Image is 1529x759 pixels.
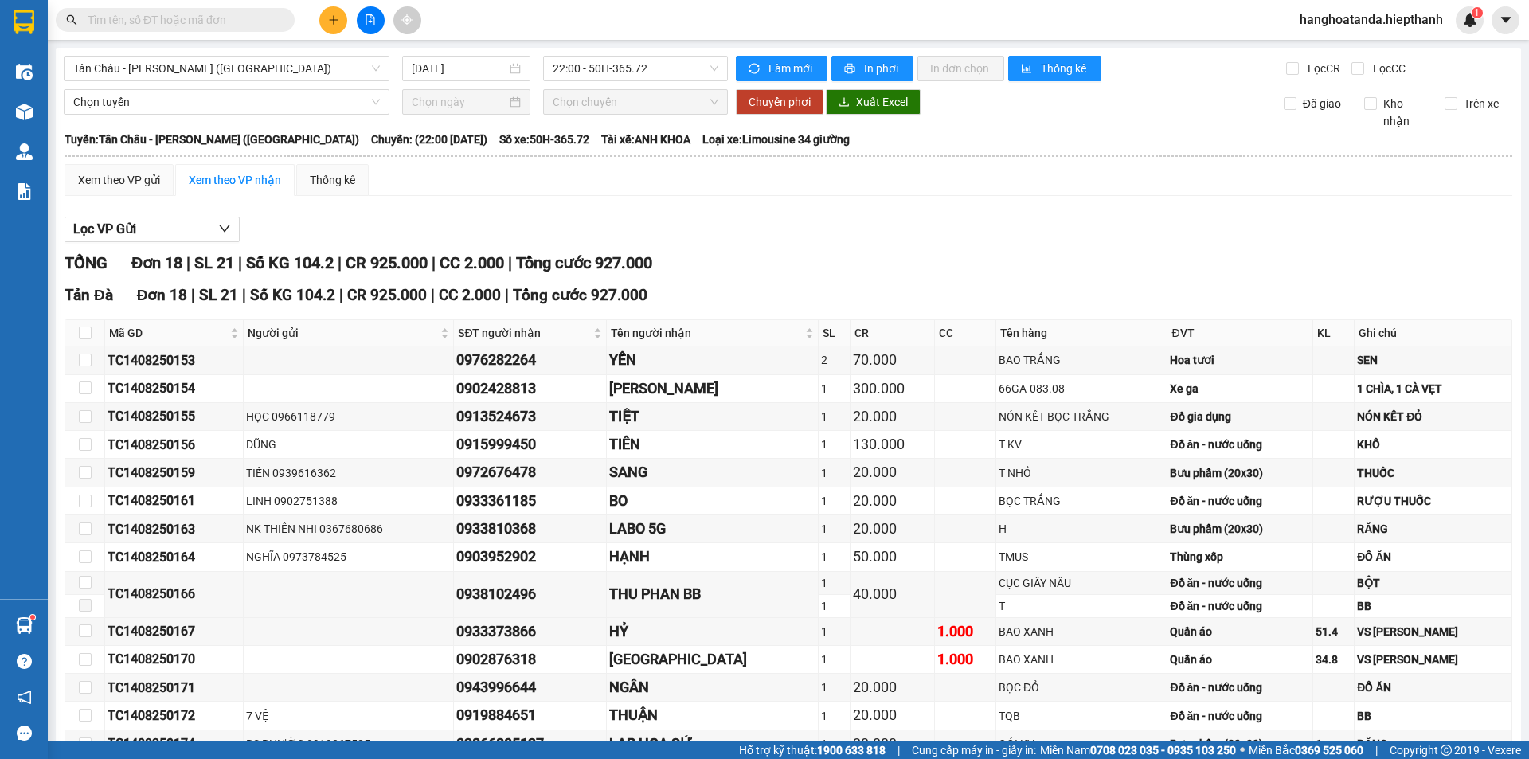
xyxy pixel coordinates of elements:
[105,515,244,543] td: TC1408250163
[1170,380,1310,397] div: Xe ga
[456,518,604,540] div: 0933810368
[218,222,231,235] span: down
[821,380,847,397] div: 1
[456,648,604,671] div: 0902876318
[1492,6,1519,34] button: caret-down
[456,378,604,400] div: 0902428813
[246,707,451,725] div: 7 VỆ
[1170,351,1310,369] div: Hoa tươi
[108,621,240,641] div: TC1408250167
[607,730,819,758] td: LAB HOA SỨ
[1301,60,1343,77] span: Lọc CR
[607,431,819,459] td: TIÊN
[105,618,244,646] td: TC1408250167
[1287,10,1456,29] span: hanghoatanda.hiepthanh
[609,490,815,512] div: BO
[505,286,509,304] span: |
[454,487,607,515] td: 0933361185
[65,133,359,146] b: Tuyến: Tân Châu - [PERSON_NAME] ([GEOGRAPHIC_DATA])
[821,548,847,565] div: 1
[1357,623,1509,640] div: VS [PERSON_NAME]
[105,375,244,403] td: TC1408250154
[17,690,32,705] span: notification
[999,707,1165,725] div: TQB
[431,286,435,304] span: |
[826,89,921,115] button: downloadXuất Excel
[456,583,604,605] div: 0938102496
[999,679,1165,696] div: BỌC ĐỎ
[108,706,240,726] div: TC1408250172
[1249,741,1363,759] span: Miền Bắc
[78,171,160,189] div: Xem theo VP gửi
[456,433,604,456] div: 0915999450
[30,615,35,620] sup: 1
[1357,707,1509,725] div: BB
[108,734,240,753] div: TC1408250174
[1170,623,1310,640] div: Quần áo
[66,14,77,25] span: search
[1357,408,1509,425] div: NÓN KẾT ĐỎ
[246,492,451,510] div: LINH 0902751388
[1355,320,1512,346] th: Ghi chú
[246,735,451,753] div: BS PHƯỚC 0919267585
[105,543,244,571] td: TC1408250164
[108,350,240,370] div: TC1408250153
[607,403,819,431] td: TIỆT
[821,707,847,725] div: 1
[456,546,604,568] div: 0903952902
[1040,741,1236,759] span: Miền Nam
[1008,56,1101,81] button: bar-chartThống kê
[16,64,33,80] img: warehouse-icon
[937,620,993,643] div: 1.000
[108,519,240,539] div: TC1408250163
[853,518,932,540] div: 20.000
[864,60,901,77] span: In phơi
[1090,744,1236,757] strong: 0708 023 035 - 0935 103 250
[1021,63,1034,76] span: bar-chart
[238,253,242,272] span: |
[844,63,858,76] span: printer
[105,702,244,730] td: TC1408250172
[607,487,819,515] td: BO
[999,597,1165,615] div: T
[999,380,1165,397] div: 66GA-083.08
[65,286,113,304] span: Tản Đà
[1367,60,1408,77] span: Lọc CC
[454,459,607,487] td: 0972676478
[553,57,718,80] span: 22:00 - 50H-365.72
[1357,548,1509,565] div: ĐỒ ĂN
[1170,548,1310,565] div: Thùng xốp
[1170,520,1310,538] div: Bưu phẩm (20x30)
[1499,13,1513,27] span: caret-down
[454,543,607,571] td: 0903952902
[454,572,607,618] td: 0938102496
[1316,623,1351,640] div: 51.4
[105,487,244,515] td: TC1408250161
[454,646,607,674] td: 0902876318
[393,6,421,34] button: aim
[999,464,1165,482] div: T NHỎ
[821,520,847,538] div: 1
[108,406,240,426] div: TC1408250155
[1357,679,1509,696] div: ĐỒ ĂN
[821,351,847,369] div: 2
[242,286,246,304] span: |
[607,646,819,674] td: THÁI LAN
[999,436,1165,453] div: T KV
[454,431,607,459] td: 0915999450
[1170,735,1310,753] div: Bưu phẩm (20x30)
[821,436,847,453] div: 1
[607,702,819,730] td: THUẬN
[839,96,850,109] span: download
[1313,320,1355,346] th: KL
[17,726,32,741] span: message
[607,543,819,571] td: HẠNH
[16,104,33,120] img: warehouse-icon
[821,464,847,482] div: 1
[609,349,815,371] div: YẾN
[999,651,1165,668] div: BAO XANH
[821,597,847,615] div: 1
[508,253,512,272] span: |
[456,405,604,428] div: 0913524673
[609,378,815,400] div: [PERSON_NAME]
